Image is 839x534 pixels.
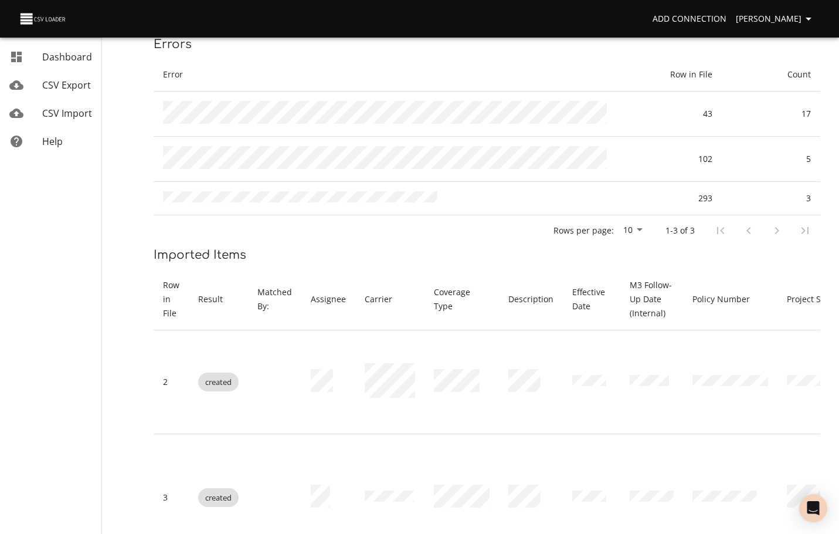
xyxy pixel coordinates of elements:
[248,269,301,330] th: Matched By:
[623,137,722,182] td: 102
[563,269,620,330] th: Effective Date
[355,269,424,330] th: Carrier
[683,269,777,330] th: Policy Number
[42,50,92,63] span: Dashboard
[653,12,726,26] span: Add Connection
[189,269,248,330] th: Result
[799,494,827,522] div: Open Intercom Messenger
[623,92,722,137] td: 43
[553,225,614,236] p: Rows per page:
[722,58,820,92] th: Count
[42,79,91,92] span: CSV Export
[623,58,722,92] th: Row in File
[623,182,722,215] td: 293
[736,12,816,26] span: [PERSON_NAME]
[619,222,647,239] div: 10
[19,11,68,27] img: CSV Loader
[42,107,92,120] span: CSV Import
[620,269,682,330] th: M3 Follow-Up Date (Internal)
[722,92,820,137] td: 17
[648,8,731,30] a: Add Connection
[42,135,63,148] span: Help
[154,38,192,51] span: Errors
[731,8,820,30] button: [PERSON_NAME]
[154,269,189,330] th: Row in File
[722,182,820,215] td: 3
[301,269,355,330] th: Assignee
[198,492,239,503] span: created
[722,137,820,182] td: 5
[665,225,695,236] p: 1-3 of 3
[499,269,563,330] th: Description
[154,58,623,92] th: Error
[154,248,246,262] span: Imported Items
[154,330,189,434] td: 2
[424,269,499,330] th: Coverage Type
[198,377,239,388] span: created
